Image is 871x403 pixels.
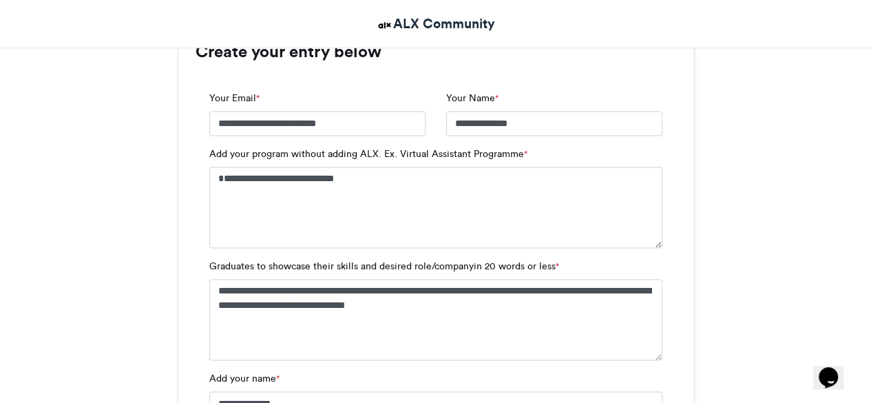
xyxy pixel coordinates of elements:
label: Your Name [446,91,499,105]
h3: Create your entry below [196,43,676,60]
iframe: chat widget [813,348,857,389]
label: Add your name [209,371,280,386]
a: ALX Community [376,14,495,34]
label: Your Email [209,91,260,105]
label: Add your program without adding ALX. Ex. Virtual Assistant Programme [209,147,527,161]
img: ALX Community [376,17,393,34]
label: Graduates to showcase their skills and desired role/companyin 20 words or less [209,259,559,273]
